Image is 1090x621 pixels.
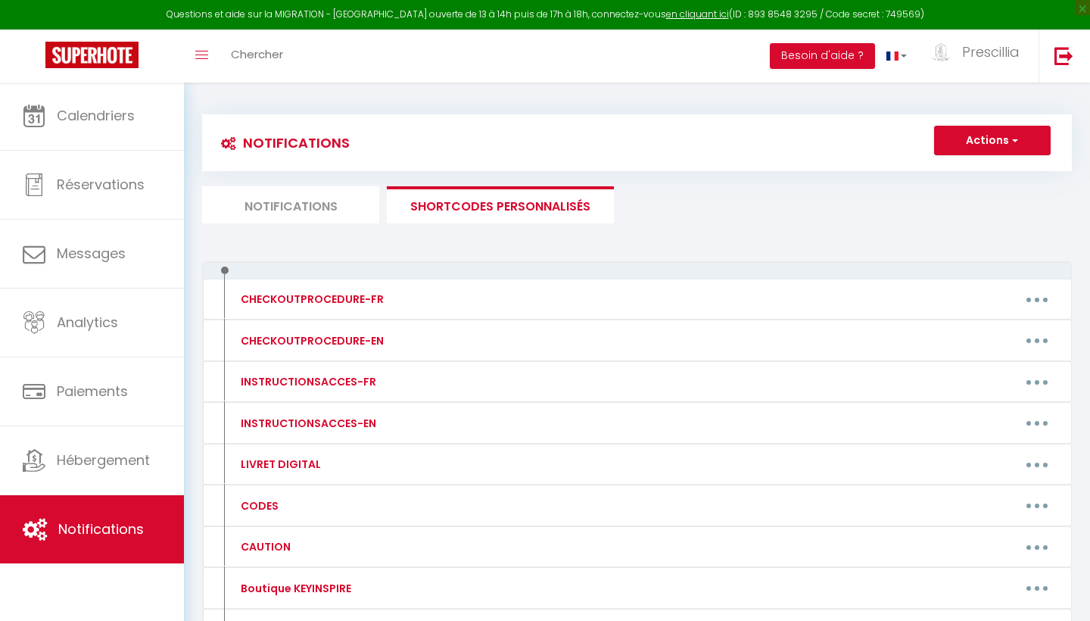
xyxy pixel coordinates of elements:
div: LIVRET DIGITAL [237,456,321,473]
img: logout [1054,46,1073,65]
span: Prescillia [962,42,1020,61]
img: Super Booking [45,42,139,68]
button: Besoin d'aide ? [770,43,875,69]
h3: Notifications [213,126,350,160]
div: INSTRUCTIONSACCES-EN [237,415,376,432]
button: Actions [934,126,1051,156]
div: Boutique KEYINSPIRE [237,580,351,597]
span: Chercher [231,46,283,62]
div: CAUTION [237,538,291,555]
span: Calendriers [57,106,135,125]
img: ... [930,43,952,61]
span: Analytics [57,313,118,332]
div: CODES [237,498,279,514]
span: Réservations [57,175,145,194]
li: Notifications [202,186,379,223]
a: ... Prescillia [918,30,1039,83]
span: Notifications [58,520,144,538]
a: Chercher [220,30,294,83]
span: Paiements [57,382,128,401]
div: INSTRUCTIONSACCES-FR [237,373,376,390]
span: Messages [57,244,126,263]
a: en cliquant ici [666,8,729,20]
div: CHECKOUTPROCEDURE-EN [237,332,384,349]
li: SHORTCODES PERSONNALISÉS [387,186,614,223]
div: CHECKOUTPROCEDURE-FR [237,291,384,307]
span: Hébergement [57,451,150,470]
